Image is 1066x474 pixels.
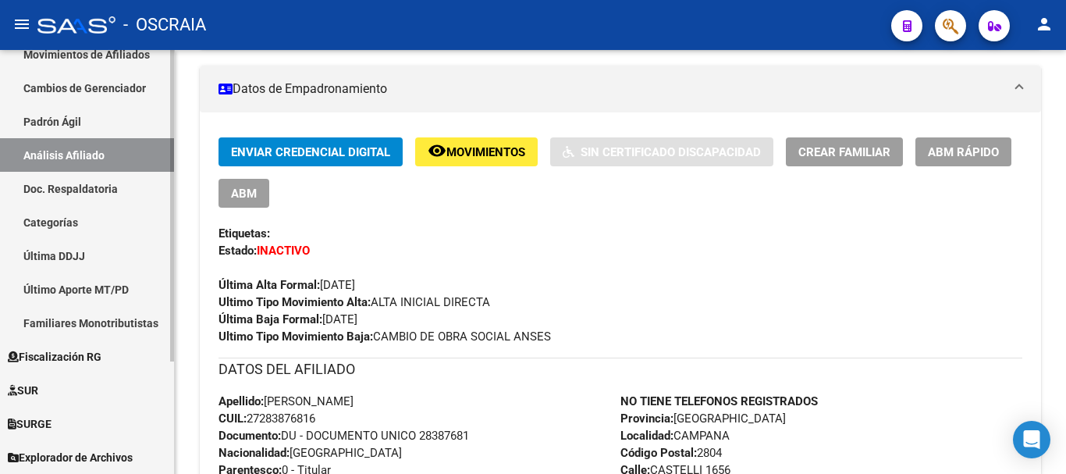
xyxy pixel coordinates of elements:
[219,429,469,443] span: DU - DOCUMENTO UNICO 28387681
[219,278,320,292] strong: Última Alta Formal:
[219,330,551,344] span: CAMBIO DE OBRA SOCIAL ANSES
[219,412,315,426] span: 27283876816
[798,145,890,159] span: Crear Familiar
[219,278,355,292] span: [DATE]
[219,312,322,326] strong: Última Baja Formal:
[1013,421,1050,458] div: Open Intercom Messenger
[620,412,673,426] strong: Provincia:
[219,429,281,443] strong: Documento:
[581,145,761,159] span: Sin Certificado Discapacidad
[219,80,1004,98] mat-panel-title: Datos de Empadronamiento
[620,429,673,443] strong: Localidad:
[231,145,390,159] span: Enviar Credencial Digital
[786,137,903,166] button: Crear Familiar
[123,8,206,42] span: - OSCRAIA
[200,66,1041,112] mat-expansion-panel-header: Datos de Empadronamiento
[620,394,818,408] strong: NO TIENE TELEFONOS REGISTRADOS
[8,348,101,365] span: Fiscalización RG
[620,446,697,460] strong: Código Postal:
[219,330,373,344] strong: Ultimo Tipo Movimiento Baja:
[928,145,999,159] span: ABM Rápido
[219,358,1022,380] h3: DATOS DEL AFILIADO
[219,446,402,460] span: [GEOGRAPHIC_DATA]
[428,141,446,160] mat-icon: remove_red_eye
[915,137,1011,166] button: ABM Rápido
[219,226,270,241] strong: Etiquetas:
[219,137,403,166] button: Enviar Credencial Digital
[219,179,269,208] button: ABM
[620,412,786,426] span: [GEOGRAPHIC_DATA]
[231,187,257,201] span: ABM
[8,449,133,466] span: Explorador de Archivos
[550,137,773,166] button: Sin Certificado Discapacidad
[219,446,290,460] strong: Nacionalidad:
[1035,15,1054,34] mat-icon: person
[620,446,722,460] span: 2804
[219,312,357,326] span: [DATE]
[219,244,257,258] strong: Estado:
[620,429,730,443] span: CAMPANA
[219,394,354,408] span: [PERSON_NAME]
[219,412,247,426] strong: CUIL:
[8,415,52,433] span: SURGE
[8,382,38,399] span: SUR
[415,137,538,166] button: Movimientos
[219,295,371,309] strong: Ultimo Tipo Movimiento Alta:
[12,15,31,34] mat-icon: menu
[219,394,264,408] strong: Apellido:
[219,295,490,309] span: ALTA INICIAL DIRECTA
[446,145,525,159] span: Movimientos
[257,244,310,258] strong: INACTIVO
